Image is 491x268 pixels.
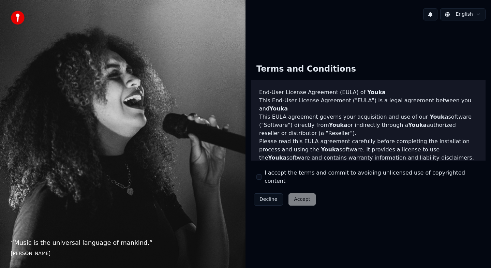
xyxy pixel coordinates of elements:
span: Youka [430,114,448,120]
span: Youka [367,89,386,95]
label: I accept the terms and commit to avoiding unlicensed use of copyrighted content [265,169,480,185]
p: “ Music is the universal language of mankind. ” [11,238,235,248]
p: Please read this EULA agreement carefully before completing the installation process and using th... [259,137,477,162]
span: Youka [321,146,339,153]
button: Decline [254,193,283,206]
span: Youka [269,105,288,112]
span: Youka [268,154,286,161]
p: This EULA agreement governs your acquisition and use of our software ("Software") directly from o... [259,113,477,137]
span: Youka [329,122,347,128]
img: youka [11,11,25,25]
h3: End-User License Agreement (EULA) of [259,88,477,96]
span: Youka [408,122,427,128]
p: This End-User License Agreement ("EULA") is a legal agreement between you and [259,96,477,113]
footer: [PERSON_NAME] [11,250,235,257]
div: Terms and Conditions [251,58,361,80]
